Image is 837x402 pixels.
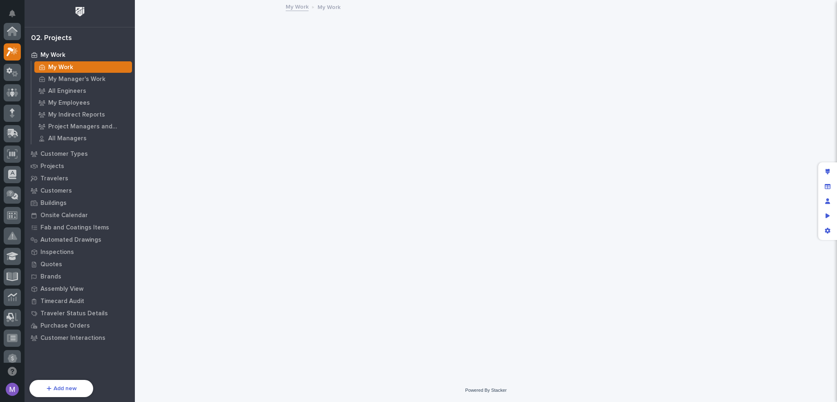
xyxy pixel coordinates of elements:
p: Quotes [40,261,62,268]
p: Fab and Coatings Items [40,224,109,231]
a: Fab and Coatings Items [25,221,135,234]
a: Travelers [25,172,135,184]
img: Workspace Logo [72,4,87,19]
div: App settings [820,223,835,238]
a: Powered By Stacker [465,388,506,393]
p: Assembly View [40,285,83,293]
div: Preview as [820,209,835,223]
p: Projects [40,163,64,170]
a: Inspections [25,246,135,258]
a: Traveler Status Details [25,307,135,319]
a: Quotes [25,258,135,270]
a: Timecard Audit [25,295,135,307]
a: Brands [25,270,135,283]
div: Notifications [10,10,21,23]
a: Project Managers and Engineers [31,121,135,132]
a: My Employees [31,97,135,108]
p: Inspections [40,249,74,256]
p: Purchase Orders [40,322,90,330]
p: Travelers [40,175,68,182]
p: My Manager's Work [48,76,105,83]
a: Onsite Calendar [25,209,135,221]
p: Traveler Status Details [40,310,108,317]
p: My Employees [48,99,90,107]
p: Project Managers and Engineers [48,123,129,130]
a: My Work [31,61,135,73]
a: Buildings [25,197,135,209]
a: Automated Drawings [25,234,135,246]
div: Manage fields and data [820,179,835,194]
a: My Work [286,2,309,11]
button: Open support chat [4,363,21,380]
a: Customers [25,184,135,197]
p: Customers [40,187,72,195]
button: Notifications [4,5,21,22]
button: Add new [29,380,93,397]
p: All Engineers [48,88,86,95]
a: Customer Types [25,148,135,160]
p: Brands [40,273,61,281]
div: 02. Projects [31,34,72,43]
p: Timecard Audit [40,298,84,305]
a: Purchase Orders [25,319,135,332]
a: My Manager's Work [31,73,135,85]
a: Assembly View [25,283,135,295]
button: users-avatar [4,381,21,398]
a: Customer Interactions [25,332,135,344]
p: Onsite Calendar [40,212,88,219]
a: All Engineers [31,85,135,97]
p: My Work [48,64,73,71]
p: My Indirect Reports [48,111,105,119]
p: Buildings [40,200,67,207]
p: All Managers [48,135,87,142]
a: Projects [25,160,135,172]
p: My Work [318,2,340,11]
div: Manage users [820,194,835,209]
p: Automated Drawings [40,236,101,244]
a: My Work [25,49,135,61]
p: Customer Types [40,150,88,158]
a: All Managers [31,133,135,144]
a: My Indirect Reports [31,109,135,120]
div: Edit layout [820,164,835,179]
p: My Work [40,52,65,59]
p: Customer Interactions [40,335,105,342]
